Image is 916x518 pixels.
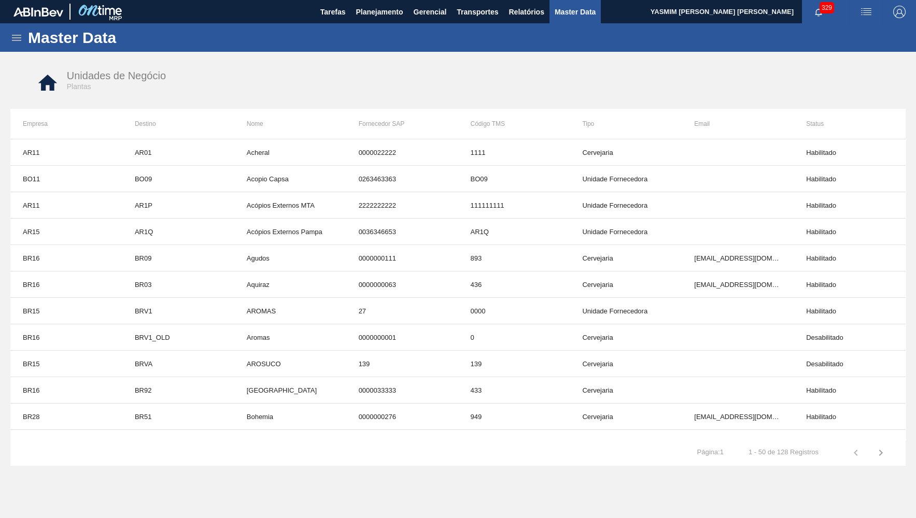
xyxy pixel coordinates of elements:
[458,139,570,166] td: 1111
[794,324,906,351] td: Desabilitado
[13,7,63,17] img: TNhmsLtSVTkK8tSr43FrP2fwEKptu5GPRR3wAAAABJRU5ErkJggg==
[682,271,794,298] td: [EMAIL_ADDRESS][DOMAIN_NAME]
[234,377,346,404] td: [GEOGRAPHIC_DATA]
[67,70,166,81] span: Unidades de Negócio
[570,166,682,192] td: Unidade Fornecedora
[458,377,570,404] td: 433
[10,377,122,404] td: BR16
[570,139,682,166] td: Cervejaria
[346,139,458,166] td: 0000022222
[570,377,682,404] td: Cervejaria
[122,351,234,377] td: BRVA
[794,245,906,271] td: Habilitado
[802,5,835,19] button: Notificações
[122,219,234,245] td: AR1Q
[122,404,234,430] td: BR51
[457,6,498,18] span: Transportes
[794,404,906,430] td: Habilitado
[10,430,122,456] td: BR16
[570,271,682,298] td: Cervejaria
[458,109,570,139] th: Código TMS
[458,245,570,271] td: 893
[570,404,682,430] td: Cervejaria
[10,245,122,271] td: BR16
[794,219,906,245] td: Habilitado
[10,109,122,139] th: Empresa
[10,404,122,430] td: BR28
[458,219,570,245] td: AR1Q
[122,377,234,404] td: BR92
[67,82,91,91] span: Plantas
[346,245,458,271] td: 0000000111
[122,166,234,192] td: BO09
[794,430,906,456] td: Desabilitado
[458,166,570,192] td: BO09
[458,298,570,324] td: 0000
[570,109,682,139] th: Tipo
[356,6,403,18] span: Planejamento
[346,219,458,245] td: 0036346653
[28,32,212,44] h1: Master Data
[122,245,234,271] td: BR09
[458,324,570,351] td: 0
[893,6,906,18] img: Logout
[122,192,234,219] td: AR1P
[458,271,570,298] td: 436
[682,245,794,271] td: [EMAIL_ADDRESS][DOMAIN_NAME]
[234,219,346,245] td: Acópios Externos Pampa
[346,166,458,192] td: 0263463363
[122,324,234,351] td: BRV1_OLD
[346,404,458,430] td: 0000000276
[860,6,872,18] img: userActions
[555,6,596,18] span: Master Data
[10,324,122,351] td: BR16
[570,245,682,271] td: Cervejaria
[509,6,544,18] span: Relatórios
[794,139,906,166] td: Habilitado
[10,271,122,298] td: BR16
[570,351,682,377] td: Cervejaria
[10,298,122,324] td: BR15
[794,109,906,139] th: Status
[346,324,458,351] td: 0000000001
[794,166,906,192] td: Habilitado
[346,271,458,298] td: 0000000063
[794,298,906,324] td: Habilitado
[234,109,346,139] th: Nome
[346,377,458,404] td: 0000033333
[10,166,122,192] td: BO11
[122,109,234,139] th: Destino
[10,351,122,377] td: BR15
[570,324,682,351] td: Cervejaria
[570,192,682,219] td: Unidade Fornecedora
[234,324,346,351] td: Aromas
[122,271,234,298] td: BR03
[234,351,346,377] td: AROSUCO
[122,139,234,166] td: AR01
[570,219,682,245] td: Unidade Fornecedora
[346,109,458,139] th: Fornecedor SAP
[682,109,794,139] th: Email
[458,192,570,219] td: 111111111
[122,298,234,324] td: BRV1
[234,271,346,298] td: Aquiraz
[320,6,346,18] span: Tarefas
[685,440,736,456] td: Página : 1
[234,192,346,219] td: Acópios Externos MTA
[682,404,794,430] td: [EMAIL_ADDRESS][DOMAIN_NAME]; [EMAIL_ADDRESS][DOMAIN_NAME]
[234,430,346,456] td: BR01
[234,139,346,166] td: Acheral
[736,440,831,456] td: 1 - 50 de 128 Registros
[794,271,906,298] td: Habilitado
[122,430,234,456] td: BR01_OLD
[346,298,458,324] td: 27
[234,245,346,271] td: Agudos
[794,351,906,377] td: Desabilitado
[414,6,447,18] span: Gerencial
[10,139,122,166] td: AR11
[10,219,122,245] td: AR15
[234,298,346,324] td: AROMAS
[10,192,122,219] td: AR11
[458,404,570,430] td: 949
[570,430,682,456] td: Cervejaria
